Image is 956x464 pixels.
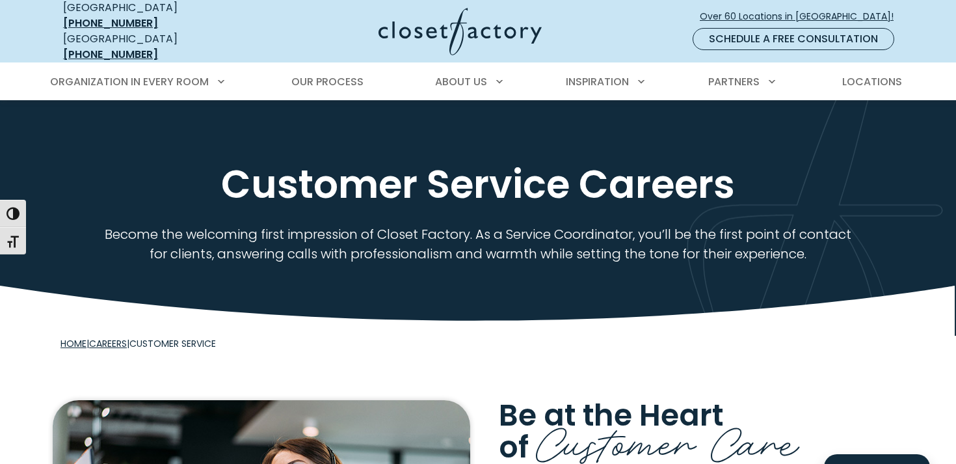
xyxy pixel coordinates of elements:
[699,5,905,28] a: Over 60 Locations in [GEOGRAPHIC_DATA]!
[129,337,216,350] span: Customer Service
[60,337,86,350] a: Home
[708,74,760,89] span: Partners
[63,47,158,62] a: [PHONE_NUMBER]
[41,64,915,100] nav: Primary Menu
[60,337,216,350] span: | |
[291,74,364,89] span: Our Process
[693,28,894,50] a: Schedule a Free Consultation
[89,337,127,350] a: Careers
[499,394,723,436] span: Be at the Heart
[842,74,902,89] span: Locations
[700,10,904,23] span: Over 60 Locations in [GEOGRAPHIC_DATA]!
[60,159,896,209] h1: Customer Service Careers
[566,74,629,89] span: Inspiration
[63,31,252,62] div: [GEOGRAPHIC_DATA]
[50,74,209,89] span: Organization in Every Room
[96,225,860,264] p: Become the welcoming first impression of Closet Factory. As a Service Coordinator, you’ll be the ...
[63,16,158,31] a: [PHONE_NUMBER]
[378,8,542,55] img: Closet Factory Logo
[435,74,487,89] span: About Us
